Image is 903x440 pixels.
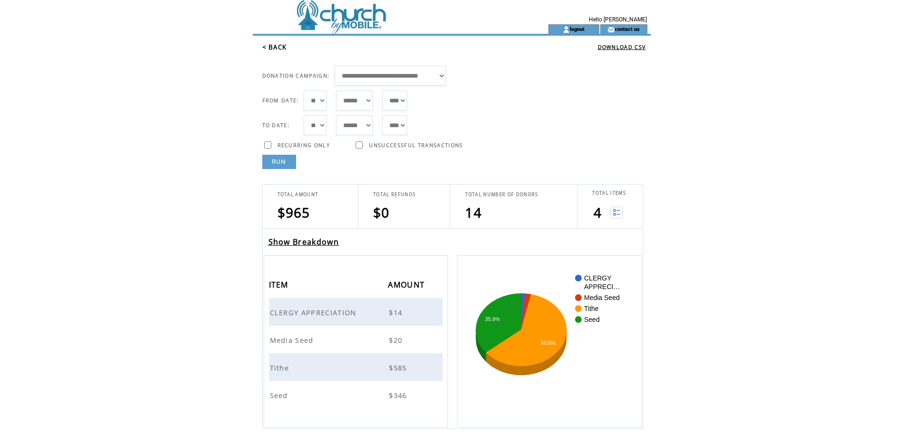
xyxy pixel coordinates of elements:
[465,191,538,198] span: TOTAL NUMBER OF DONORS
[262,43,287,51] a: < BACK
[270,335,316,345] span: Media Seed
[262,122,290,129] span: TO DATE:
[584,294,620,301] text: Media Seed
[270,362,292,371] a: Tithe
[584,316,600,323] text: Seed
[563,26,570,33] img: account_icon.gif
[262,72,330,79] span: DONATION CAMPAIGN:
[570,26,585,32] a: logout
[388,277,427,295] span: AMOUNT
[270,363,292,372] span: Tithe
[270,390,290,399] a: Seed
[270,335,316,343] a: Media Seed
[584,305,599,312] text: Tithe
[270,307,359,316] a: CLERGY APPRECIATION
[373,191,416,198] span: TOTAL REFUNDS
[262,155,296,169] a: RUN
[270,308,359,317] span: CLERGY APPRECIATION
[472,270,626,413] svg: A chart.
[262,97,299,104] span: FROM DATE:
[278,191,318,198] span: TOTAL AMOUNT
[269,281,291,287] a: ITEM
[541,340,556,346] text: 60.6%
[269,277,291,295] span: ITEM
[389,308,405,317] span: $14
[598,44,646,50] a: DOWNLOAD CSV
[584,274,612,282] text: CLERGY
[278,203,310,221] span: $965
[584,283,620,290] text: APPRECI…
[369,142,463,149] span: UNSUCCESSFUL TRANSACTIONS
[389,335,405,345] span: $20
[594,203,602,221] span: 4
[615,26,640,32] a: contact us
[592,190,626,196] span: TOTAL ITEMS
[607,26,615,33] img: contact_us_icon.gif
[268,237,339,247] a: Show Breakdown
[270,390,290,400] span: Seed
[485,316,500,322] text: 35.9%
[389,363,409,372] span: $585
[373,203,390,221] span: $0
[278,142,330,149] span: RECURRING ONLY
[388,281,427,287] a: AMOUNT
[611,207,623,219] img: View list
[465,203,482,221] span: 14
[589,16,647,23] span: Hello [PERSON_NAME]
[389,390,409,400] span: $346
